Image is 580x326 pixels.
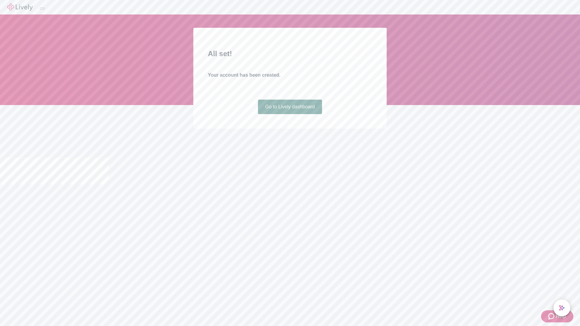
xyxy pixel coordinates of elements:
[40,8,45,9] button: Log out
[258,100,322,114] a: Go to Lively dashboard
[208,72,372,79] h4: Your account has been created.
[548,313,556,320] svg: Zendesk support icon
[7,4,33,11] img: Lively
[553,299,570,316] button: chat
[559,305,565,311] svg: Lively AI Assistant
[208,48,372,59] h2: All set!
[556,313,566,320] span: Help
[541,310,573,322] button: Zendesk support iconHelp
